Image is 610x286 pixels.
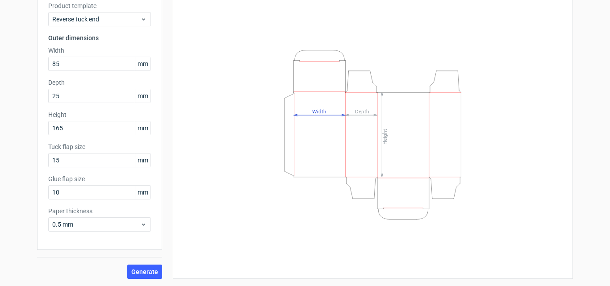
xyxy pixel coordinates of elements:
[135,121,150,135] span: mm
[127,265,162,279] button: Generate
[48,110,151,119] label: Height
[48,46,151,55] label: Width
[355,108,369,114] tspan: Depth
[48,78,151,87] label: Depth
[135,153,150,167] span: mm
[131,269,158,275] span: Generate
[52,15,140,24] span: Reverse tuck end
[48,207,151,216] label: Paper thickness
[135,57,150,70] span: mm
[48,142,151,151] label: Tuck flap size
[52,220,140,229] span: 0.5 mm
[48,174,151,183] label: Glue flap size
[382,128,388,144] tspan: Height
[48,1,151,10] label: Product template
[48,33,151,42] h3: Outer dimensions
[312,108,326,114] tspan: Width
[135,186,150,199] span: mm
[135,89,150,103] span: mm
